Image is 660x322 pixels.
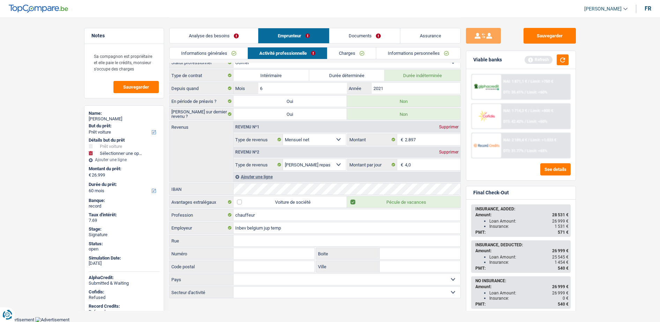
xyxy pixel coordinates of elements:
div: Simulation Date: [89,255,160,261]
div: Banque: [89,198,160,203]
div: INSURANCE, ADDED: [475,207,569,211]
label: Rue [170,235,233,246]
div: Viable banks [473,57,502,63]
img: TopCompare Logo [9,5,68,13]
label: Secteur d'activité [170,287,233,298]
div: Revenu nº1 [233,125,261,129]
div: Revenu nº2 [233,150,261,154]
img: Record Credits [474,139,499,152]
div: Amount: [475,248,569,253]
div: [DATE] [89,261,160,266]
div: Stage: [89,226,160,232]
span: DTI: 31.77% [503,149,524,153]
label: Durée indéterminée [385,70,460,81]
span: / [528,79,529,84]
div: Ajouter une ligne [89,157,160,162]
div: Loan Amount: [489,255,569,260]
a: Assurance [400,28,460,43]
button: Sauvegarder [524,28,576,44]
label: But du prêt: [89,123,158,129]
div: Refused [89,309,160,315]
label: Non [347,96,460,107]
div: PMT: [475,302,569,307]
div: Supprimer [437,125,460,129]
a: Documents [329,28,400,43]
label: Année [347,83,372,94]
label: Pécule de vacances [347,196,460,208]
div: Amount: [475,212,569,217]
a: Activité professionnelle [248,47,327,59]
span: 1 531 € [555,224,569,229]
label: Intérimaire [233,70,309,81]
div: Record Credits: [89,304,160,309]
span: Sauvegarder [123,85,149,89]
div: PMT: [475,230,569,235]
span: € [397,134,405,145]
span: / [525,119,526,124]
label: [PERSON_NAME] sur dernier revenu ? [170,108,233,120]
span: 540 € [558,266,569,271]
div: PMT: [475,266,569,271]
div: Status: [89,241,160,247]
span: 540 € [558,302,569,307]
button: Sauvegarder [113,81,159,93]
h5: Notes [91,33,157,39]
label: Type de contrat [170,70,233,81]
div: 7.69 [89,218,160,223]
div: Insurance: [489,260,569,265]
div: NO INSURANCE: [475,278,569,283]
span: NAI: 2 189,4 € [503,138,527,142]
span: 25 545 € [552,255,569,260]
label: Numéro [170,248,233,259]
span: € [397,159,405,170]
div: [PERSON_NAME] [89,116,160,122]
div: Submitted & Waiting [89,280,160,286]
div: Final Check-Out [473,190,509,196]
span: DTI: 42.42% [503,119,524,124]
label: IBAN [170,184,233,195]
input: AAAA [372,83,460,94]
div: record [89,203,160,209]
div: AlphaCredit: [89,275,160,280]
label: Durée du prêt: [89,182,158,187]
label: Type de revenus [233,159,283,170]
div: Supprimer [437,150,460,154]
label: Durée déterminée [309,70,385,81]
a: Informations générales [170,47,248,59]
label: Mois [233,83,258,94]
span: Limit: >750 € [531,79,553,84]
label: Employeur [170,222,233,233]
label: Avantages extralégaux [170,196,233,208]
div: Signature [89,232,160,238]
div: Détails but du prêt [89,137,160,143]
span: [PERSON_NAME] [584,6,622,12]
span: 26 999 € [552,219,569,224]
span: / [528,138,529,142]
div: open [89,246,160,252]
a: Emprunteur [258,28,329,43]
span: 571 € [558,230,569,235]
span: 28 531 € [552,212,569,217]
label: Montant par jour [348,159,397,170]
label: Depuis quand [170,83,233,94]
label: Code postal [170,261,233,272]
label: En période de préavis ? [170,96,233,107]
div: Insurance: [489,296,569,301]
label: Voiture de société [233,196,347,208]
label: Revenus [170,121,233,129]
a: Analyse des besoins [170,28,258,43]
label: Type de revenus [233,134,283,145]
a: Charges [327,47,376,59]
span: 1 454 € [555,260,569,265]
span: 26 999 € [552,248,569,253]
label: Oui [233,96,347,107]
span: 26 999 € [552,284,569,289]
label: Montant [348,134,397,145]
button: See details [540,163,571,175]
span: / [525,149,526,153]
label: Pays [170,274,233,285]
label: Montant du prêt: [89,166,158,172]
label: Ville [316,261,380,272]
label: Non [347,108,460,120]
span: / [528,108,529,113]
